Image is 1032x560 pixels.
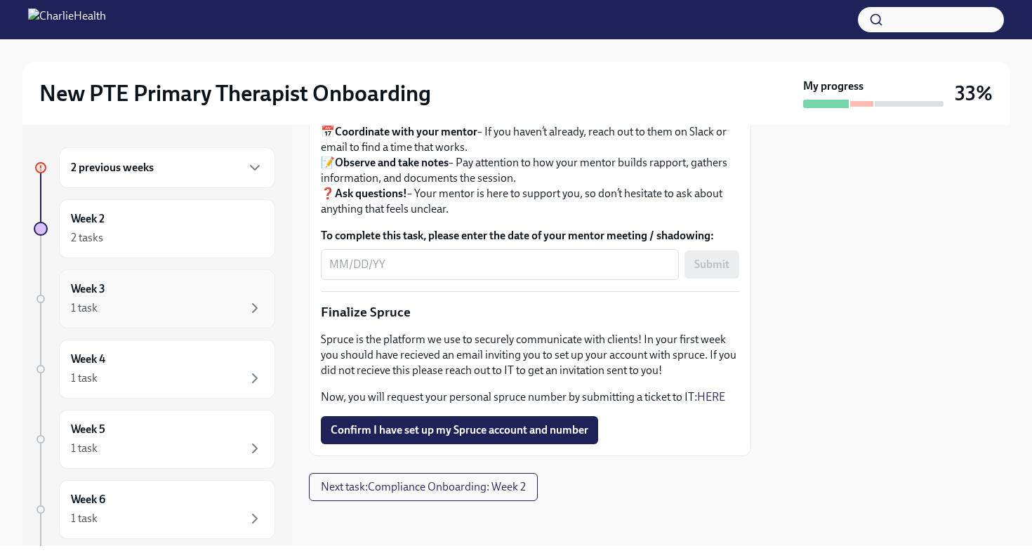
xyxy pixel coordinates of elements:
[309,473,538,501] button: Next task:Compliance Onboarding: Week 2
[34,340,275,399] a: Week 41 task
[71,281,105,297] h6: Week 3
[321,228,739,244] label: To complete this task, please enter the date of your mentor meeting / shadowing:
[71,371,98,386] div: 1 task
[321,303,739,321] p: Finalize Spruce
[321,109,739,217] p: 📅 – If you haven’t already, reach out to them on Slack or email to find a time that works. 📝 – Pa...
[321,480,526,494] span: Next task : Compliance Onboarding: Week 2
[71,160,154,175] h6: 2 previous weeks
[71,230,103,246] div: 2 tasks
[803,79,864,94] strong: My progress
[335,187,407,200] strong: Ask questions!
[321,389,739,405] p: Now, you will request your personal spruce number by submitting a ticket to IT:
[331,423,588,437] span: Confirm I have set up my Spruce account and number
[34,269,275,328] a: Week 31 task
[321,416,598,444] button: Confirm I have set up my Spruce account and number
[71,211,105,227] h6: Week 2
[335,125,477,138] strong: Coordinate with your mentor
[34,480,275,539] a: Week 61 task
[71,492,105,507] h6: Week 6
[71,352,105,367] h6: Week 4
[28,8,106,31] img: CharlieHealth
[71,300,98,316] div: 1 task
[34,199,275,258] a: Week 22 tasks
[697,390,725,404] a: HERE
[59,147,275,188] div: 2 previous weeks
[71,511,98,526] div: 1 task
[321,332,739,378] p: Spruce is the platform we use to securely communicate with clients! In your first week you should...
[34,410,275,469] a: Week 51 task
[71,441,98,456] div: 1 task
[71,422,105,437] h6: Week 5
[39,79,431,107] h2: New PTE Primary Therapist Onboarding
[335,156,449,169] strong: Observe and take notes
[955,81,993,106] h3: 33%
